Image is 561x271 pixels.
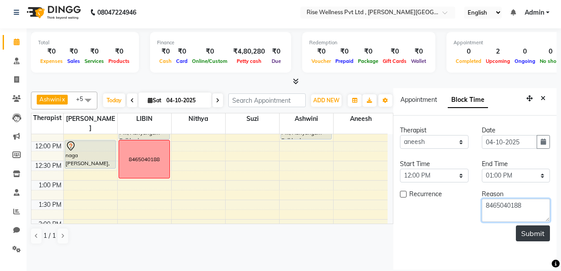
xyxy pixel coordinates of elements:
span: nithya [172,113,225,124]
input: 2025-10-04 [164,94,208,107]
div: ₹0 [82,46,106,57]
span: Ongoing [512,58,538,64]
input: yyyy-mm-dd [482,135,537,149]
div: Finance [157,39,284,46]
span: Products [106,58,132,64]
div: Therapist [400,126,468,135]
span: Ashwini [39,96,61,103]
div: End Time [482,159,550,169]
div: ₹0 [356,46,380,57]
span: +5 [76,95,90,102]
div: ₹4,80,280 [230,46,269,57]
span: Card [174,58,190,64]
div: naga [PERSON_NAME], TK03, 12:00 PM-12:45 PM, Abhyangam - [GEOGRAPHIC_DATA] [65,140,115,168]
div: Total [38,39,132,46]
button: ADD NEW [311,94,342,107]
span: ADD NEW [313,97,339,104]
span: Appointment [400,96,437,104]
button: Submit [516,225,550,241]
div: ₹0 [65,46,82,57]
div: ₹0 [38,46,65,57]
span: Package [356,58,380,64]
span: LIBIN [118,113,171,124]
span: Services [82,58,106,64]
div: ₹0 [106,46,132,57]
div: 1:30 PM [37,200,63,209]
span: Completed [453,58,484,64]
span: Gift Cards [380,58,409,64]
span: suzi [226,113,279,124]
div: Date [482,126,550,135]
div: 0 [453,46,484,57]
div: 1:00 PM [37,181,63,190]
input: Search Appointment [228,93,306,107]
button: Close [537,92,549,105]
div: ₹0 [333,46,356,57]
div: ₹0 [269,46,284,57]
div: ₹0 [174,46,190,57]
div: 12:30 PM [33,161,63,170]
span: Upcoming [484,58,512,64]
div: Therapist [31,113,63,123]
div: 2 [484,46,512,57]
span: Petty cash [234,58,264,64]
span: Online/Custom [190,58,230,64]
div: 0 [512,46,538,57]
span: Sat [146,97,164,104]
span: Today [103,93,125,107]
div: 2:00 PM [37,220,63,229]
span: Cash [157,58,174,64]
span: 1 / 1 [43,231,56,240]
span: Admin [525,8,544,17]
div: Reason [482,190,550,199]
span: Expenses [38,58,65,64]
span: Prepaid [333,58,356,64]
div: 12:00 PM [33,142,63,151]
span: Voucher [309,58,333,64]
div: ₹0 [190,46,230,57]
div: 8465040188 [129,155,160,163]
span: Ashwini [280,113,333,124]
div: ₹0 [309,46,333,57]
div: ₹0 [409,46,428,57]
span: Recurrence [409,190,442,201]
span: Sales [65,58,82,64]
div: Start Time [400,159,468,169]
span: Block Time [448,92,488,108]
div: Redemption [309,39,428,46]
span: Due [269,58,283,64]
span: aneesh [334,113,388,124]
a: x [61,96,65,103]
span: Wallet [409,58,428,64]
div: ₹0 [157,46,174,57]
span: [PERSON_NAME] [64,113,117,134]
div: ₹0 [380,46,409,57]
